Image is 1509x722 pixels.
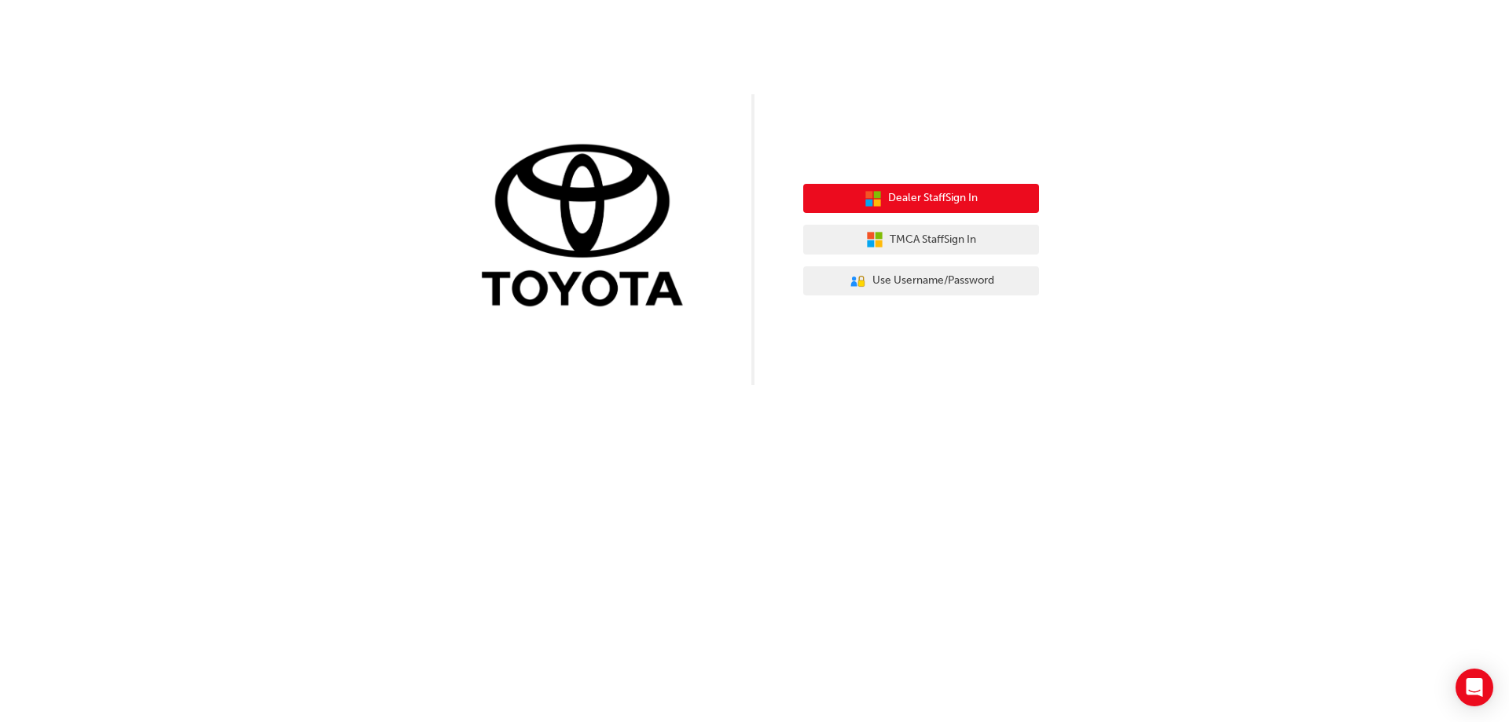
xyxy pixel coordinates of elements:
[888,189,978,207] span: Dealer Staff Sign In
[470,141,706,314] img: Trak
[890,231,976,249] span: TMCA Staff Sign In
[803,184,1039,214] button: Dealer StaffSign In
[803,225,1039,255] button: TMCA StaffSign In
[803,266,1039,296] button: Use Username/Password
[1456,669,1493,706] div: Open Intercom Messenger
[872,272,994,290] span: Use Username/Password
